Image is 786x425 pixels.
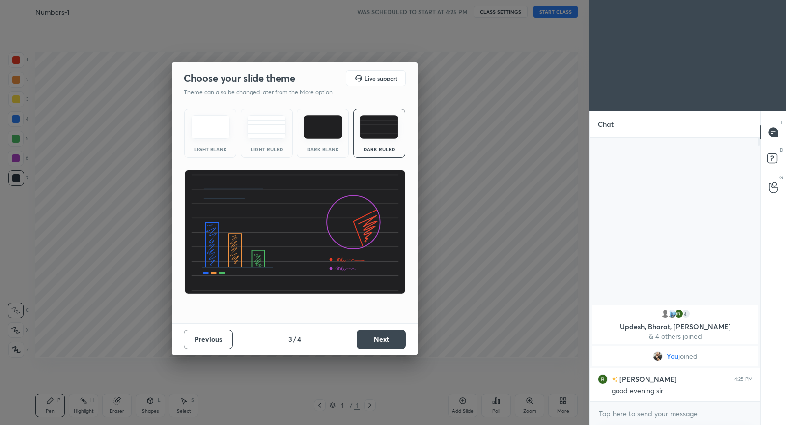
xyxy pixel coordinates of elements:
p: & 4 others joined [598,333,752,340]
p: Theme can also be changed later from the More option [184,88,343,97]
h2: Choose your slide theme [184,72,295,85]
p: T [780,119,783,126]
img: darkTheme.f0cc69e5.svg [304,115,342,139]
img: lightRuledTheme.5fabf969.svg [247,115,286,139]
div: Dark Blank [303,147,342,152]
p: Updesh, Bharat, [PERSON_NAME] [598,323,752,331]
img: bad56c3316c442d8a1c485f4e6202bca.jpg [653,351,663,361]
div: 4 [681,309,691,319]
img: darkRuledTheme.de295e13.svg [360,115,398,139]
img: 3 [598,374,608,384]
h4: 3 [288,334,292,344]
p: G [779,174,783,181]
button: Next [357,330,406,349]
h6: [PERSON_NAME] [618,374,677,384]
button: Previous [184,330,233,349]
div: Dark Ruled [360,147,399,152]
span: You [667,352,678,360]
img: default.png [660,309,670,319]
h4: / [293,334,296,344]
div: Light Ruled [247,147,286,152]
img: lightTheme.e5ed3b09.svg [191,115,230,139]
div: grid [590,303,760,402]
span: joined [678,352,698,360]
h5: Live support [365,75,397,81]
img: 3 [674,309,684,319]
div: 4:25 PM [734,376,753,382]
img: 36c477474f464064a4ab6b15cccb96fb.jpg [667,309,677,319]
p: D [780,146,783,153]
p: Chat [590,111,621,137]
img: no-rating-badge.077c3623.svg [612,377,618,382]
div: good evening sir [612,386,753,396]
h4: 4 [297,334,301,344]
div: Light Blank [191,147,230,152]
img: darkRuledThemeBanner.864f114c.svg [184,170,406,295]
